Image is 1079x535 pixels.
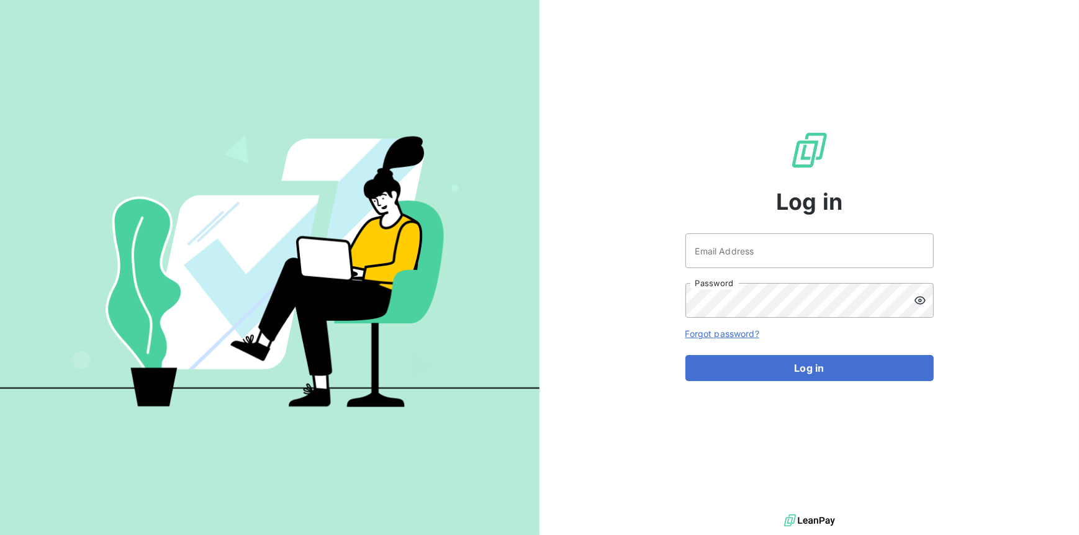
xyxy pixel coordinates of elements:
[685,328,759,339] a: Forgot password?
[784,511,835,530] img: logo
[776,185,842,218] span: Log in
[790,130,829,170] img: LeanPay Logo
[685,233,934,268] input: placeholder
[685,355,934,381] button: Log in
